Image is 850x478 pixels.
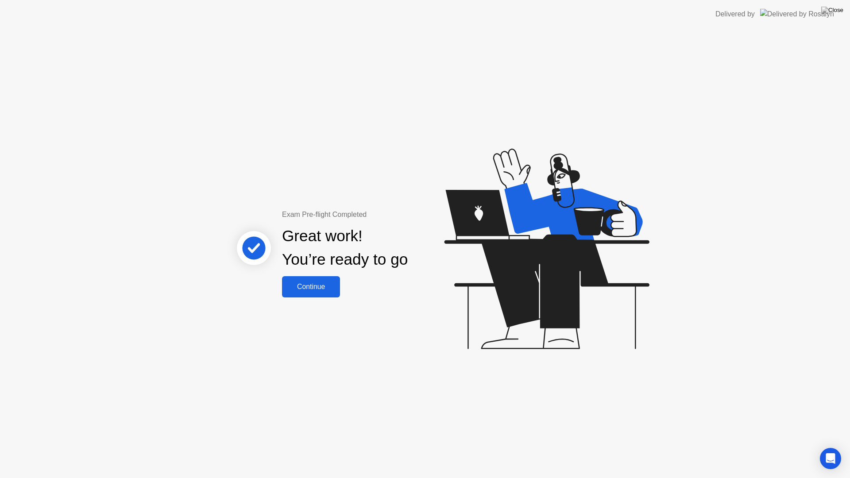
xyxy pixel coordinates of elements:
div: Exam Pre-flight Completed [282,209,465,220]
div: Delivered by [715,9,755,19]
button: Continue [282,276,340,297]
div: Open Intercom Messenger [820,448,841,469]
div: Continue [285,283,337,291]
img: Delivered by Rosalyn [760,9,834,19]
img: Close [821,7,843,14]
div: Great work! You’re ready to go [282,224,408,271]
